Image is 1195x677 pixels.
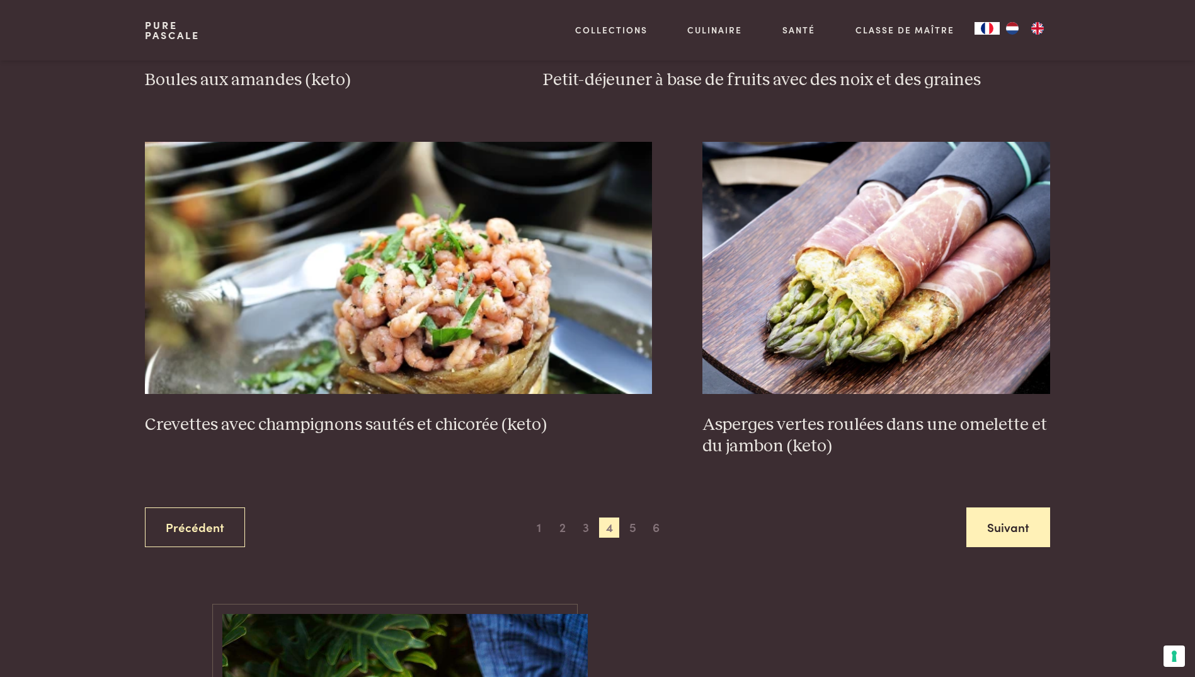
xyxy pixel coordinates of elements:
[599,518,619,538] span: 4
[622,518,643,538] span: 5
[966,507,1050,547] a: Suivant
[702,414,1050,458] h3: Asperges vertes roulées dans une omelette et du jambon (keto)
[575,23,648,37] a: Collections
[1000,22,1050,35] ul: Language list
[145,69,493,91] h3: Boules aux amandes (keto)
[702,142,1050,394] img: Asperges vertes roulées dans une omelette et du jambon (keto)
[702,142,1050,458] a: Asperges vertes roulées dans une omelette et du jambon (keto) Asperges vertes roulées dans une om...
[145,507,245,547] a: Précédent
[855,23,954,37] a: Classe de maître
[975,22,1000,35] div: Language
[1025,22,1050,35] a: EN
[782,23,815,37] a: Santé
[975,22,1050,35] aside: Language selected: Français
[145,142,652,436] a: Crevettes avec champignons sautés et chicorée (keto) Crevettes avec champignons sautés et chicoré...
[975,22,1000,35] a: FR
[646,518,666,538] span: 6
[1000,22,1025,35] a: NL
[687,23,742,37] a: Culinaire
[1164,645,1185,667] button: Vos préférences en matière de consentement pour les technologies de suivi
[576,518,596,538] span: 3
[529,518,549,538] span: 1
[552,518,573,538] span: 2
[543,69,1050,91] h3: Petit-déjeuner à base de fruits avec des noix et des graines
[145,142,652,394] img: Crevettes avec champignons sautés et chicorée (keto)
[145,20,200,40] a: PurePascale
[145,414,652,436] h3: Crevettes avec champignons sautés et chicorée (keto)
